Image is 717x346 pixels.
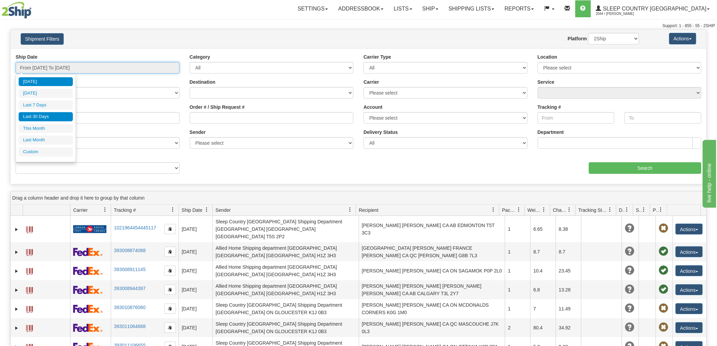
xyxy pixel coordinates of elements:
td: 1 [505,261,530,280]
span: Unknown [625,304,634,313]
td: 23.45 [556,261,581,280]
span: Pickup Not Assigned [659,323,668,332]
button: Actions [676,284,703,295]
button: Actions [676,224,703,235]
span: Sender [216,207,231,213]
button: Actions [669,33,696,44]
input: Search [589,162,701,174]
button: Copy to clipboard [164,224,176,234]
a: Carrier filter column settings [99,204,111,216]
td: [DATE] [179,318,212,337]
span: Pickup Successfully created [659,285,668,294]
a: Label [26,265,33,276]
img: 2 - FedEx Express® [73,267,103,275]
span: Delivery Status [619,207,625,213]
a: 393010876080 [114,305,145,310]
td: [DATE] [179,299,212,318]
span: Unknown [625,224,634,233]
div: Support: 1 - 855 - 55 - 2SHIP [2,23,715,29]
input: From [538,112,615,124]
span: Pickup Status [653,207,659,213]
button: Actions [676,303,703,314]
a: Sender filter column settings [344,204,356,216]
td: [DATE] [179,261,212,280]
td: [PERSON_NAME] [PERSON_NAME] CA ON SAGAMOK P0P 2L0 [359,261,505,280]
a: Label [26,303,33,314]
a: Pickup Status filter column settings [655,204,667,216]
label: Order # / Ship Request # [190,104,245,110]
span: Weight [528,207,542,213]
td: [PERSON_NAME] [PERSON_NAME] CA QC MASCOUCHE J7K 0L3 [359,318,505,337]
a: Expand [13,226,20,233]
td: 2 [505,318,530,337]
label: Tracking # [538,104,561,110]
a: Label [26,223,33,234]
span: Sleep Country [GEOGRAPHIC_DATA] [601,6,706,12]
td: Allied Home Shipping department [GEOGRAPHIC_DATA] [GEOGRAPHIC_DATA] [GEOGRAPHIC_DATA] H1Z 3H3 [212,261,359,280]
button: Actions [676,246,703,257]
a: Ship [417,0,444,17]
a: Shipping lists [444,0,499,17]
a: Settings [292,0,333,17]
label: Service [538,79,555,85]
a: Delivery Status filter column settings [621,204,633,216]
a: Weight filter column settings [538,204,550,216]
span: Pickup Successfully created [659,266,668,275]
td: 6.65 [530,216,556,242]
a: Charge filter column settings [564,204,575,216]
td: Allied Home Shipping department [GEOGRAPHIC_DATA] [GEOGRAPHIC_DATA] [GEOGRAPHIC_DATA] H1Z 3H3 [212,242,359,261]
label: Delivery Status [364,129,398,136]
td: Sleep Country [GEOGRAPHIC_DATA] Shipping Department [GEOGRAPHIC_DATA] ON GLOUCESTER K1J 0B3 [212,318,359,337]
a: 393008911145 [114,267,145,272]
img: 2 - FedEx Express® [73,305,103,313]
li: Last Month [19,136,73,145]
a: Expand [13,287,20,293]
a: Packages filter column settings [513,204,525,216]
span: Unknown [625,285,634,294]
td: 1 [505,299,530,318]
input: To [624,112,701,124]
label: Carrier Type [364,54,391,60]
button: Copy to clipboard [164,247,176,257]
label: Account [364,104,383,110]
td: 8.38 [556,216,581,242]
td: [PERSON_NAME] [PERSON_NAME] CA ON MCDONALDS CORNERS K0G 1M0 [359,299,505,318]
td: Sleep Country [GEOGRAPHIC_DATA] Shipping Department [GEOGRAPHIC_DATA] ON GLOUCESTER K1J 0B3 [212,299,359,318]
button: Actions [676,265,703,276]
img: 20 - Canada Post [73,225,106,233]
td: 1 [505,242,530,261]
a: Addressbook [333,0,389,17]
label: Department [538,129,564,136]
span: Charge [553,207,567,213]
span: Unknown [625,323,634,332]
span: Packages [502,207,516,213]
a: Recipient filter column settings [488,204,499,216]
iframe: chat widget [701,138,716,207]
button: Shipment Filters [21,33,64,45]
label: Category [190,54,210,60]
img: 2 - FedEx Express® [73,286,103,294]
span: Recipient [359,207,378,213]
td: 6.8 [530,280,556,299]
a: Label [26,246,33,257]
li: This Month [19,124,73,133]
a: Expand [13,325,20,331]
td: [DATE] [179,242,212,261]
td: Sleep Country [GEOGRAPHIC_DATA] Shipping Department [GEOGRAPHIC_DATA] [GEOGRAPHIC_DATA] [GEOGRAPH... [212,216,359,242]
button: Actions [676,322,703,333]
td: 7 [530,299,556,318]
button: Copy to clipboard [164,266,176,276]
a: Reports [499,0,539,17]
td: 80.4 [530,318,556,337]
img: 2 - FedEx Express® [73,248,103,256]
a: Shipment Issues filter column settings [638,204,650,216]
td: [DATE] [179,216,212,242]
span: Pickup Successfully created [659,247,668,256]
span: 2044 / [PERSON_NAME] [596,11,647,17]
td: 10.4 [530,261,556,280]
button: Copy to clipboard [164,285,176,295]
a: 393011064688 [114,324,145,329]
img: 2 - FedEx Express® [73,324,103,332]
span: Carrier [73,207,88,213]
a: Ship Date filter column settings [201,204,212,216]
